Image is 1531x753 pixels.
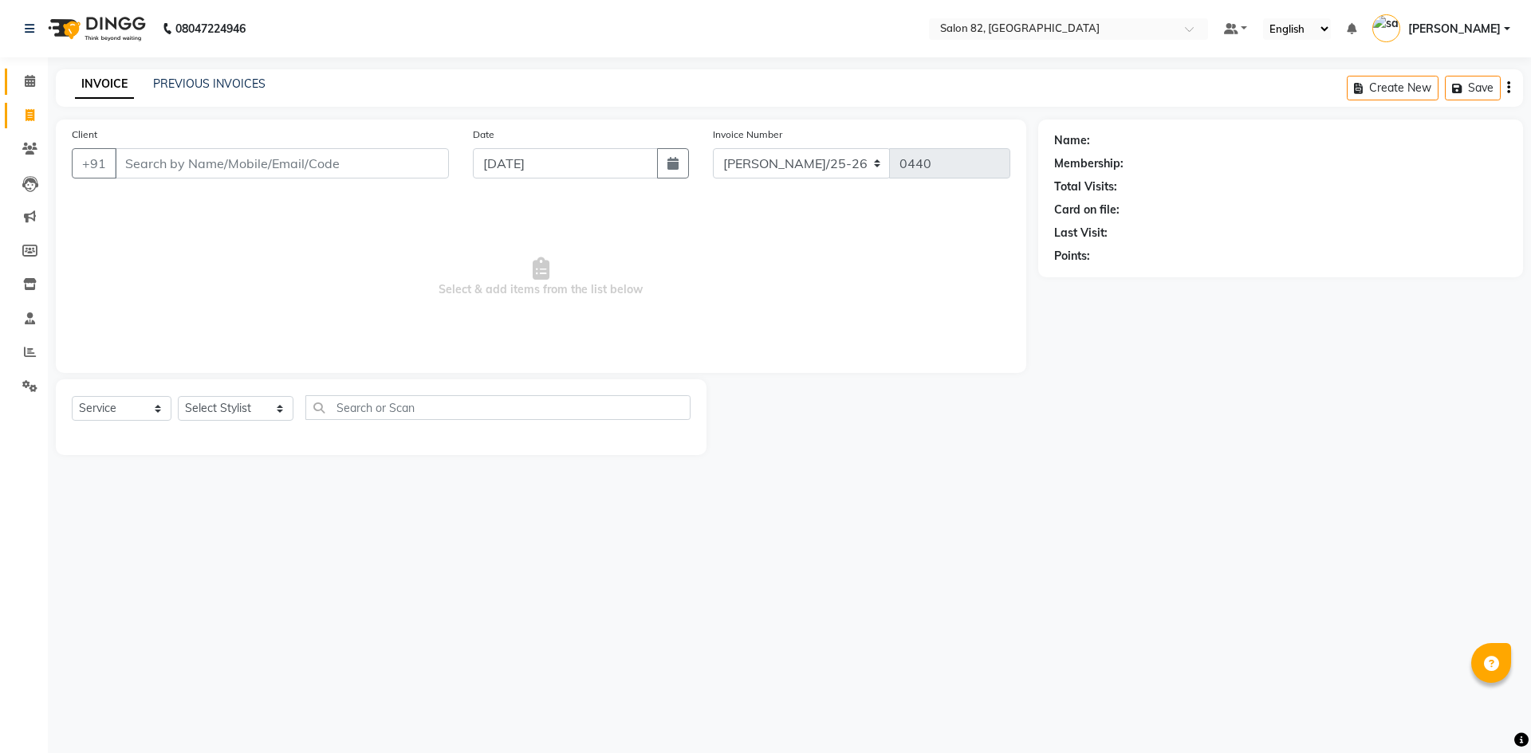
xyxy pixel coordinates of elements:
span: [PERSON_NAME] [1408,21,1501,37]
img: logo [41,6,150,51]
b: 08047224946 [175,6,246,51]
img: sangita [1372,14,1400,42]
div: Total Visits: [1054,178,1117,195]
div: Name: [1054,132,1090,149]
div: Points: [1054,248,1090,265]
label: Client [72,127,97,142]
button: Create New [1347,76,1439,100]
input: Search or Scan [305,395,691,420]
button: +91 [72,148,116,178]
div: Membership: [1054,155,1124,172]
label: Invoice Number [713,127,782,142]
span: Select & add items from the list below [72,198,1010,357]
input: Search by Name/Mobile/Email/Code [115,148,449,178]
div: Card on file: [1054,202,1120,218]
button: Save [1445,76,1501,100]
div: Last Visit: [1054,225,1108,241]
label: Date [473,127,494,142]
a: PREVIOUS INVOICES [153,76,266,91]
a: INVOICE [75,70,134,99]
